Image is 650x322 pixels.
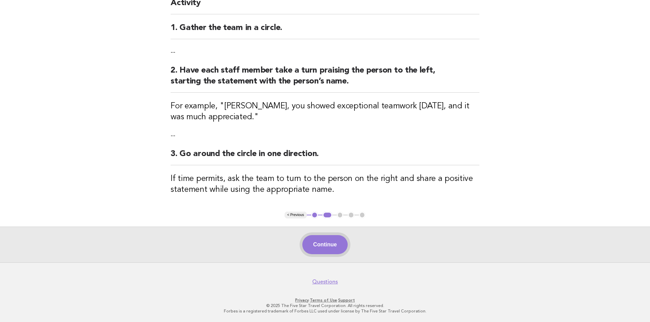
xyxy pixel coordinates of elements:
[302,235,348,254] button: Continue
[116,303,534,308] p: © 2025 The Five Star Travel Corporation. All rights reserved.
[171,149,479,165] h2: 3. Go around the circle in one direction.
[310,298,337,303] a: Terms of Use
[171,173,479,195] h3: If time permits, ask the team to turn to the person on the right and share a positive statement w...
[116,297,534,303] p: · ·
[171,101,479,123] h3: For example, "[PERSON_NAME], you showed exceptional teamwork [DATE], and it was much appreciated."
[171,65,479,93] h2: 2. Have each staff member take a turn praising the person to the left, starting the statement wit...
[295,298,309,303] a: Privacy
[338,298,355,303] a: Support
[116,308,534,314] p: Forbes is a registered trademark of Forbes LLC used under license by The Five Star Travel Corpora...
[285,212,307,218] button: < Previous
[312,278,338,285] a: Questions
[171,22,479,39] h2: 1. Gather the team in a circle.
[171,131,479,140] p: --
[171,47,479,57] p: --
[311,212,318,218] button: 1
[322,212,332,218] button: 2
